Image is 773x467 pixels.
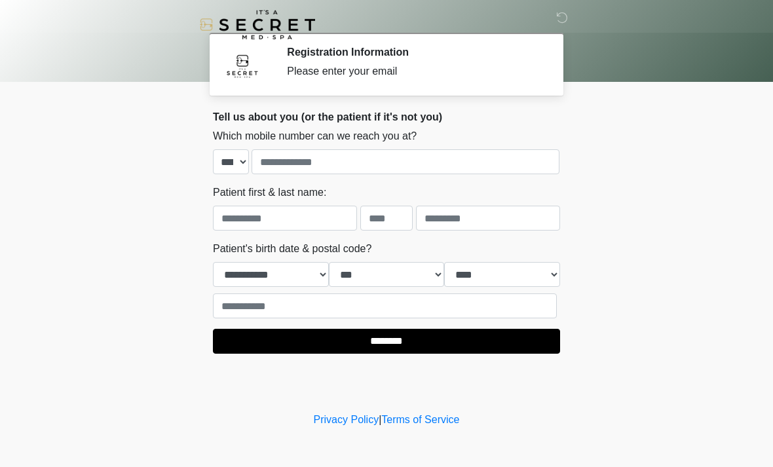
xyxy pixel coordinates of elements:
[223,46,262,85] img: Agent Avatar
[200,10,315,39] img: It's A Secret Med Spa Logo
[379,414,381,425] a: |
[314,414,379,425] a: Privacy Policy
[287,46,540,58] h2: Registration Information
[213,111,560,123] h2: Tell us about you (or the patient if it's not you)
[213,128,417,144] label: Which mobile number can we reach you at?
[213,185,326,200] label: Patient first & last name:
[213,241,371,257] label: Patient's birth date & postal code?
[287,64,540,79] div: Please enter your email
[381,414,459,425] a: Terms of Service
